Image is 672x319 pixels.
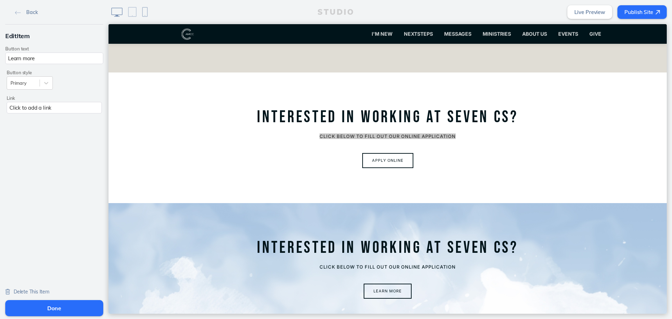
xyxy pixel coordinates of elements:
span: NextSteps [295,7,324,13]
p: Click below to fill out our online application [211,240,347,245]
a: Events [444,4,475,16]
img: 8c21249d-b5cf-48a5-8010-4ddcc9b0f69d.png [66,4,136,16]
img: icon-desktop@2x.png [111,8,122,17]
button: Done [5,300,103,316]
img: icon-phone@2x.png [142,7,148,17]
div: Edit Item [5,29,103,43]
button: Publish Site [617,5,667,19]
a: I'm New [258,4,290,16]
label: Button text [5,46,103,51]
img: icon-back-arrow@2x.png [15,11,21,15]
a: NextSteps [290,4,330,16]
span: Events [450,7,470,13]
p: Interested in Working at SEven Cs? [139,214,419,233]
a: Give [475,4,498,16]
span: Ministries [374,7,402,13]
div: Click to add a link [7,102,102,113]
button: Learn more [255,259,303,275]
a: About Us [408,4,444,16]
span: Back [26,9,37,15]
span: Delete This Item [14,289,49,295]
img: icon-trash@2x.png [5,289,10,294]
img: icon-tablet@2x.png [128,7,136,17]
span: I'm New [263,7,284,13]
span: About Us [414,7,439,13]
span: Messages [336,7,363,13]
label: Button style [7,70,53,75]
label: Link [7,96,102,101]
button: Apply online [254,129,305,144]
p: Click below to fill out our online application [211,110,347,115]
a: Ministries [369,4,408,16]
span: Give [481,7,493,13]
p: Interested in Working at SEven Cs? [139,83,419,103]
a: Messages [330,4,369,16]
a: Live Preview [567,5,612,19]
img: icon-arrow-ne@2x.png [656,10,660,15]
